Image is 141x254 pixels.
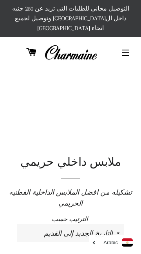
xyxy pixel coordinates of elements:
i: Arabic [103,240,118,245]
h1: ملابس داخلي حريمي [6,154,135,171]
p: تشكيله من افضل الملابس الداخلية القطنيه الحريمي [6,187,135,209]
img: Charmaine Egypt [44,44,97,61]
span: الترتيب حسب [52,216,88,223]
a: Arabic [93,238,133,247]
